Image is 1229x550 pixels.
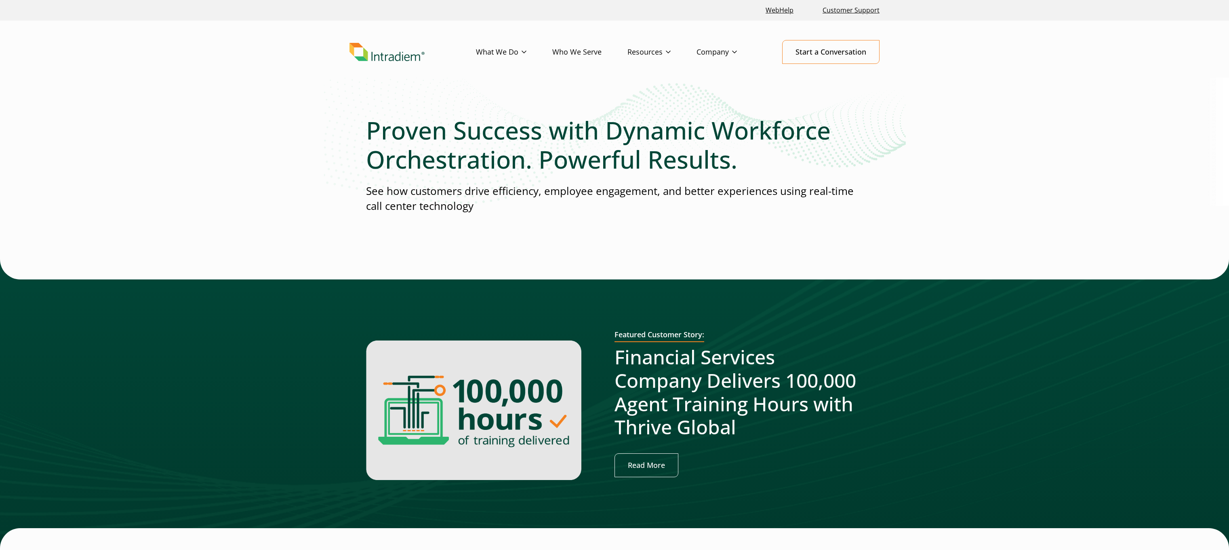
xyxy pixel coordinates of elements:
[552,40,627,64] a: Who We Serve
[366,116,863,174] h1: Proven Success with Dynamic Workforce Orchestration. Powerful Results.
[627,40,697,64] a: Resources
[819,2,883,19] a: Customer Support
[476,40,552,64] a: What We Do
[614,330,704,343] h2: Featured Customer Story:
[782,40,880,64] a: Start a Conversation
[349,43,476,61] a: Link to homepage of Intradiem
[762,2,797,19] a: Link opens in a new window
[697,40,763,64] a: Company
[349,43,425,61] img: Intradiem
[614,453,678,477] a: Read More
[366,184,863,214] p: See how customers drive efficiency, employee engagement, and better experiences using real-time c...
[614,345,863,438] h2: Financial Services Company Delivers 100,000 Agent Training Hours with Thrive Global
